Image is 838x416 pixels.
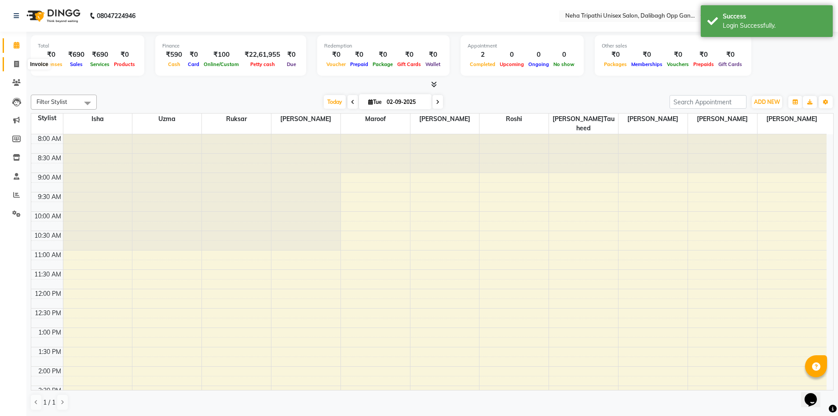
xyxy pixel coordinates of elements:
[88,50,112,60] div: ₹690
[551,50,577,60] div: 0
[112,61,137,67] span: Products
[38,50,65,60] div: ₹0
[162,50,186,60] div: ₹590
[498,61,526,67] span: Upcoming
[410,114,479,125] span: [PERSON_NAME]
[468,42,577,50] div: Appointment
[423,61,443,67] span: Wallet
[31,114,63,123] div: Stylist
[348,50,370,60] div: ₹0
[37,367,63,376] div: 2:00 PM
[33,270,63,279] div: 11:30 AM
[324,95,346,109] span: Today
[38,42,137,50] div: Total
[526,61,551,67] span: Ongoing
[479,114,549,125] span: Roshi
[88,61,112,67] span: Services
[602,42,744,50] div: Other sales
[63,114,132,125] span: isha
[670,95,747,109] input: Search Appointment
[22,4,83,28] img: logo
[33,250,63,260] div: 11:00 AM
[162,42,299,50] div: Finance
[395,61,423,67] span: Gift Cards
[33,212,63,221] div: 10:00 AM
[665,61,691,67] span: Vouchers
[384,96,428,109] input: 2025-09-02
[723,21,826,30] div: Login Successfully.
[716,50,744,60] div: ₹0
[549,114,618,134] span: [PERSON_NAME]Tauheed
[324,61,348,67] span: Voucher
[757,114,827,125] span: [PERSON_NAME]
[248,61,277,67] span: Petty cash
[37,347,63,357] div: 1:30 PM
[43,398,55,407] span: 1 / 1
[186,50,201,60] div: ₹0
[36,192,63,202] div: 9:30 AM
[468,61,498,67] span: Completed
[132,114,201,125] span: Uzma
[271,114,340,125] span: [PERSON_NAME]
[28,59,50,70] div: Invoice
[186,61,201,67] span: Card
[691,61,716,67] span: Prepaids
[37,98,67,105] span: Filter Stylist
[324,50,348,60] div: ₹0
[629,61,665,67] span: Memberships
[33,289,63,298] div: 12:00 PM
[285,61,298,67] span: Due
[341,114,410,125] span: Maroof
[602,50,629,60] div: ₹0
[201,61,241,67] span: Online/Custom
[752,96,782,108] button: ADD NEW
[723,12,826,21] div: Success
[801,381,829,407] iframe: chat widget
[688,114,757,125] span: [PERSON_NAME]
[284,50,299,60] div: ₹0
[602,61,629,67] span: Packages
[36,134,63,144] div: 8:00 AM
[754,99,780,105] span: ADD NEW
[716,61,744,67] span: Gift Cards
[68,61,85,67] span: Sales
[366,99,384,105] span: Tue
[36,173,63,182] div: 9:00 AM
[691,50,716,60] div: ₹0
[241,50,284,60] div: ₹22,61,955
[65,50,88,60] div: ₹690
[201,50,241,60] div: ₹100
[37,386,63,395] div: 2:30 PM
[370,61,395,67] span: Package
[618,114,688,125] span: [PERSON_NAME]
[468,50,498,60] div: 2
[526,50,551,60] div: 0
[629,50,665,60] div: ₹0
[36,154,63,163] div: 8:30 AM
[112,50,137,60] div: ₹0
[348,61,370,67] span: Prepaid
[423,50,443,60] div: ₹0
[395,50,423,60] div: ₹0
[33,231,63,240] div: 10:30 AM
[202,114,271,125] span: ruksar
[498,50,526,60] div: 0
[166,61,183,67] span: Cash
[551,61,577,67] span: No show
[33,309,63,318] div: 12:30 PM
[97,4,135,28] b: 08047224946
[324,42,443,50] div: Redemption
[37,328,63,337] div: 1:00 PM
[370,50,395,60] div: ₹0
[665,50,691,60] div: ₹0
